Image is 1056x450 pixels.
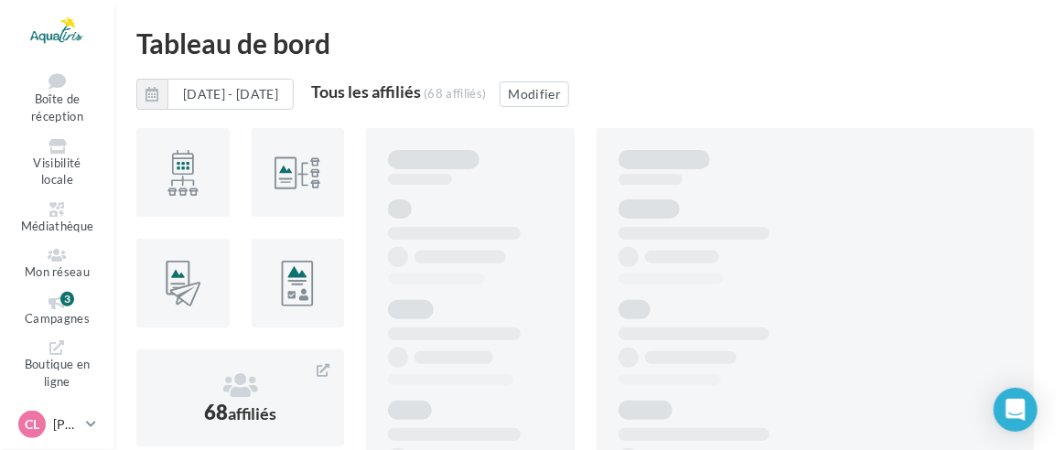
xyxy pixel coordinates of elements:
a: Campagnes 3 [15,291,100,330]
a: 3 [60,289,74,309]
span: 68 [204,400,277,424]
div: Tableau de bord [136,29,1034,57]
button: [DATE] - [DATE] [167,79,294,110]
span: Boutique en ligne [25,358,91,390]
a: Mon réseau [15,244,100,284]
span: Visibilité locale [33,155,81,187]
div: 3 [60,292,74,306]
a: Visibilité locale [15,135,100,191]
span: Mon réseau [25,264,90,279]
button: [DATE] - [DATE] [136,79,294,110]
span: CL [25,415,39,434]
a: Boutique en ligne [15,337,100,392]
a: Médiathèque [15,198,100,238]
div: (68 affiliés) [424,86,486,101]
button: Modifier [500,81,569,107]
span: Médiathèque [21,219,94,233]
span: Campagnes [25,311,90,326]
p: [PERSON_NAME] [53,415,79,434]
div: Tous les affiliés [311,83,421,100]
span: Boîte de réception [31,92,83,124]
a: Boîte de réception [15,69,100,127]
a: CL [PERSON_NAME] [15,407,100,442]
span: affiliés [228,403,277,423]
div: Open Intercom Messenger [994,388,1038,432]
